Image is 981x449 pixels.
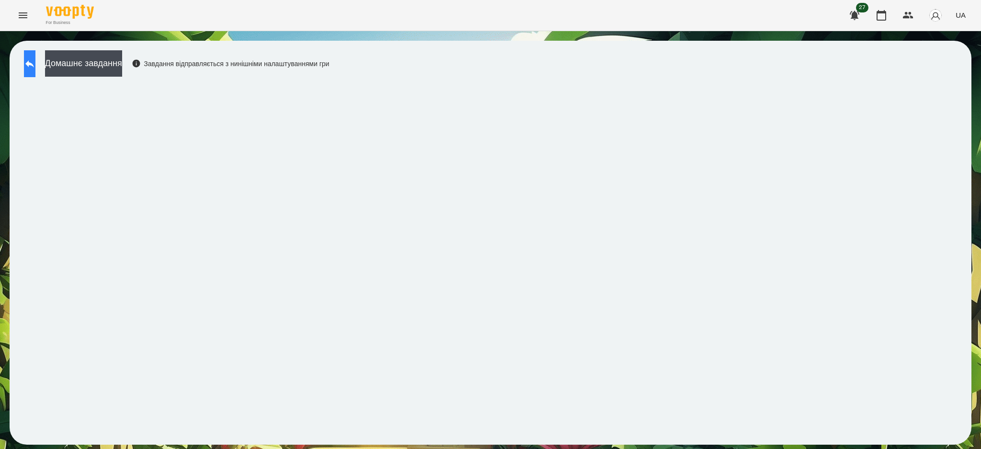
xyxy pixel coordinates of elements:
[11,4,34,27] button: Menu
[929,9,942,22] img: avatar_s.png
[46,5,94,19] img: Voopty Logo
[45,50,122,77] button: Домашнє завдання
[856,3,868,12] span: 27
[952,6,970,24] button: UA
[46,20,94,26] span: For Business
[132,59,330,69] div: Завдання відправляється з нинішніми налаштуваннями гри
[956,10,966,20] span: UA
